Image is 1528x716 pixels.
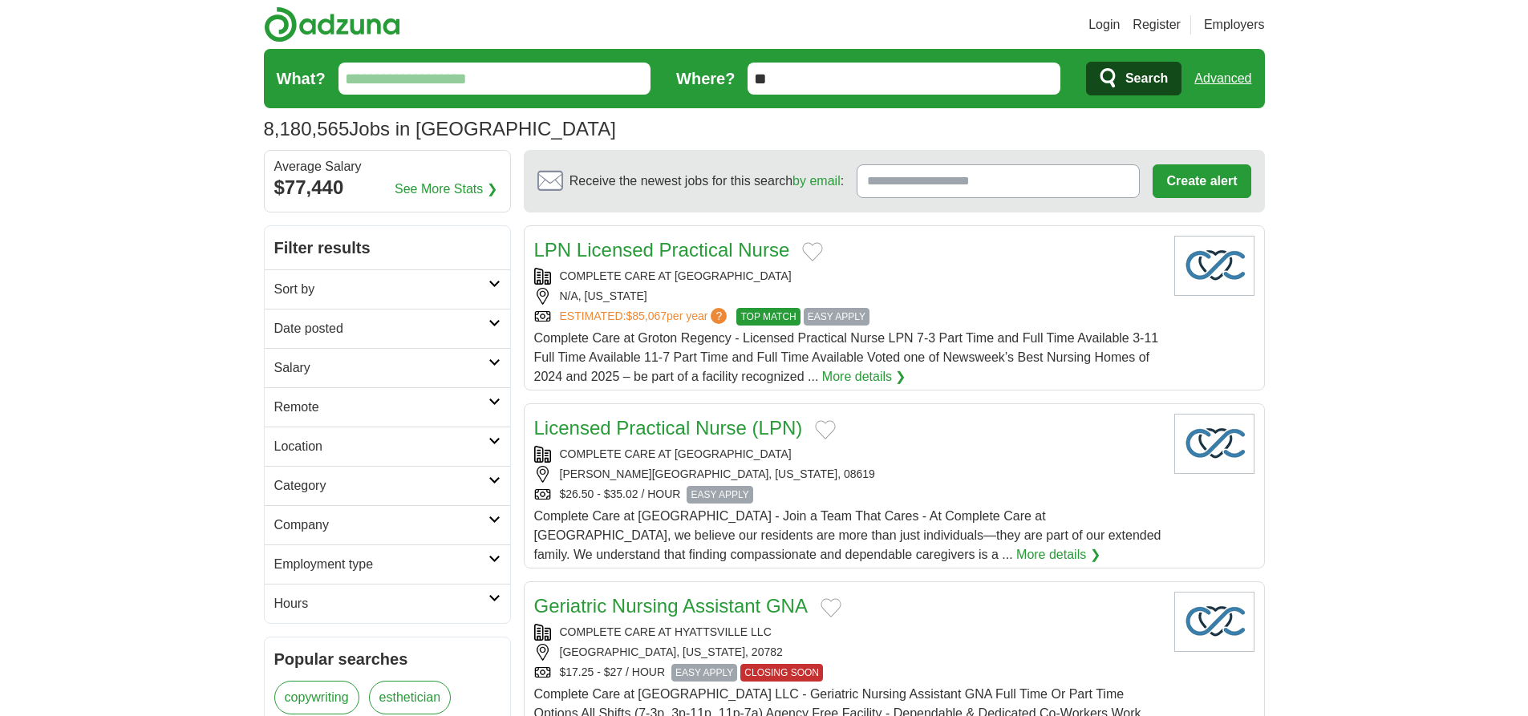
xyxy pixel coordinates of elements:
[534,595,808,617] a: Geriatric Nursing Assistant GNA
[265,269,510,309] a: Sort by
[265,348,510,387] a: Salary
[1133,15,1181,34] a: Register
[792,174,841,188] a: by email
[265,309,510,348] a: Date posted
[822,367,906,386] a: More details ❯
[736,308,800,326] span: TOP MATCH
[265,387,510,427] a: Remote
[1204,15,1265,34] a: Employers
[534,446,1161,463] div: COMPLETE CARE AT [GEOGRAPHIC_DATA]
[274,594,488,613] h2: Hours
[1174,236,1254,296] img: Company logo
[534,509,1161,561] span: Complete Care at [GEOGRAPHIC_DATA] - Join a Team That Cares - At Complete Care at [GEOGRAPHIC_DAT...
[534,417,803,439] a: Licensed Practical Nurse (LPN)
[264,6,400,42] img: Adzuna logo
[274,358,488,378] h2: Salary
[274,437,488,456] h2: Location
[534,331,1159,383] span: Complete Care at Groton Regency - Licensed Practical Nurse LPN 7-3 Part Time and Full Time Availa...
[534,644,1161,661] div: [GEOGRAPHIC_DATA], [US_STATE], 20782
[274,173,501,202] div: $77,440
[804,308,869,326] span: EASY APPLY
[534,268,1161,285] div: COMPLETE CARE AT [GEOGRAPHIC_DATA]
[534,486,1161,504] div: $26.50 - $35.02 / HOUR
[265,466,510,505] a: Category
[560,308,731,326] a: ESTIMATED:$85,067per year?
[265,226,510,269] h2: Filter results
[815,420,836,439] button: Add to favorite jobs
[1194,63,1251,95] a: Advanced
[671,664,737,682] span: EASY APPLY
[264,118,616,140] h1: Jobs in [GEOGRAPHIC_DATA]
[274,647,501,671] h2: Popular searches
[626,309,667,322] span: $85,067
[274,555,488,574] h2: Employment type
[274,280,488,299] h2: Sort by
[274,319,488,338] h2: Date posted
[1153,164,1250,198] button: Create alert
[1086,62,1181,95] button: Search
[265,505,510,544] a: Company
[265,584,510,623] a: Hours
[821,598,841,617] button: Add to favorite jobs
[569,172,844,191] span: Receive the newest jobs for this search :
[534,466,1161,483] div: [PERSON_NAME][GEOGRAPHIC_DATA], [US_STATE], 08619
[274,398,488,417] h2: Remote
[265,427,510,466] a: Location
[534,664,1161,682] div: $17.25 - $27 / HOUR
[1174,414,1254,474] img: Company logo
[676,67,735,91] label: Where?
[274,681,359,714] a: copywriting
[395,180,497,199] a: See More Stats ❯
[1016,545,1100,564] a: More details ❯
[265,544,510,584] a: Employment type
[1174,592,1254,652] img: Company logo
[534,288,1161,305] div: N/A, [US_STATE]
[274,160,501,173] div: Average Salary
[264,115,350,144] span: 8,180,565
[369,681,452,714] a: esthetician
[277,67,326,91] label: What?
[802,242,823,261] button: Add to favorite jobs
[274,516,488,535] h2: Company
[1125,63,1168,95] span: Search
[687,486,752,504] span: EASY APPLY
[534,239,790,261] a: LPN Licensed Practical Nurse
[711,308,727,324] span: ?
[534,624,1161,641] div: COMPLETE CARE AT HYATTSVILLE LLC
[1088,15,1120,34] a: Login
[274,476,488,496] h2: Category
[740,664,823,682] span: CLOSING SOON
